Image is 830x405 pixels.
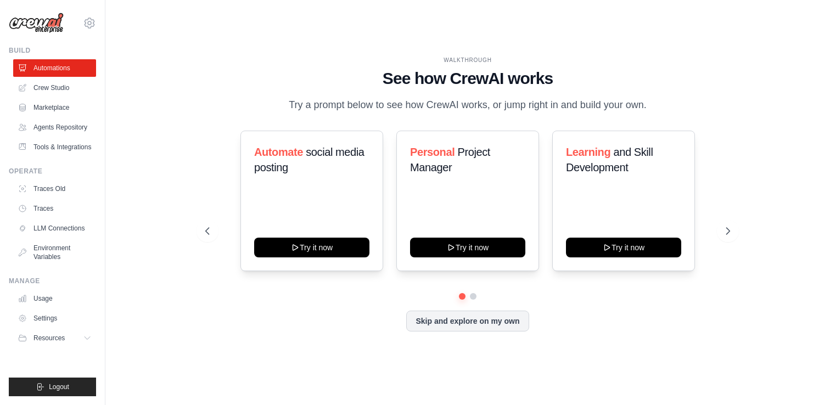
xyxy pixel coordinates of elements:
img: Logo [9,13,64,33]
button: Try it now [410,238,525,257]
div: Operate [9,167,96,176]
h1: See how CrewAI works [205,69,731,88]
a: Tools & Integrations [13,138,96,156]
button: Try it now [566,238,681,257]
a: LLM Connections [13,220,96,237]
div: WALKTHROUGH [205,56,731,64]
span: Resources [33,334,65,342]
button: Try it now [254,238,369,257]
span: Personal [410,146,455,158]
button: Skip and explore on my own [406,311,529,331]
button: Resources [13,329,96,347]
span: Logout [49,383,69,391]
a: Environment Variables [13,239,96,266]
a: Settings [13,310,96,327]
a: Crew Studio [13,79,96,97]
a: Traces Old [13,180,96,198]
a: Automations [13,59,96,77]
a: Agents Repository [13,119,96,136]
button: Logout [9,378,96,396]
a: Usage [13,290,96,307]
a: Marketplace [13,99,96,116]
a: Traces [13,200,96,217]
div: Build [9,46,96,55]
span: Learning [566,146,610,158]
p: Try a prompt below to see how CrewAI works, or jump right in and build your own. [283,97,652,113]
span: Project Manager [410,146,490,173]
span: social media posting [254,146,364,173]
span: Automate [254,146,303,158]
div: Manage [9,277,96,285]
